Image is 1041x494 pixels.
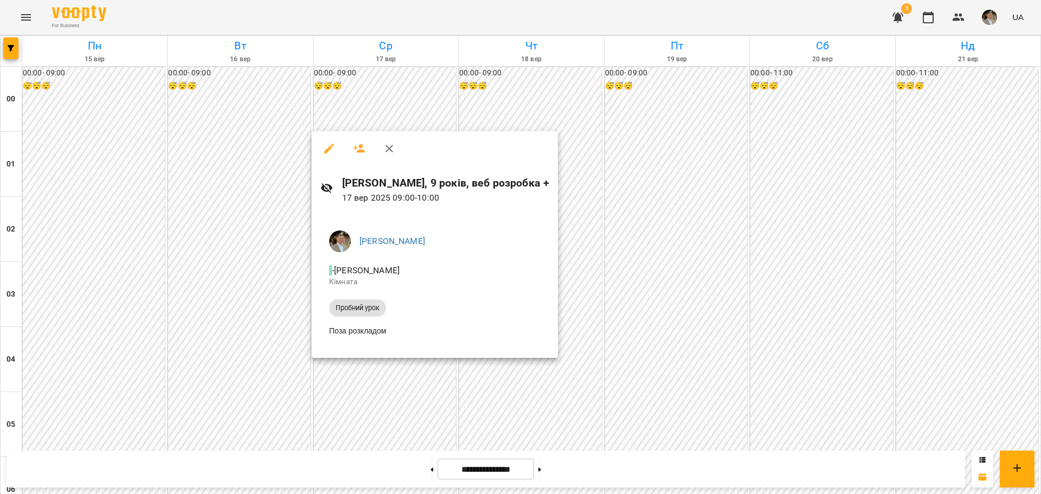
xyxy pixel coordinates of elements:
[359,236,425,246] a: [PERSON_NAME]
[342,175,550,191] h6: [PERSON_NAME], 9 років, веб розробка +
[329,303,386,313] span: Пробний урок
[320,321,549,341] li: Поза розкладом
[329,265,402,275] span: - [PERSON_NAME]
[329,230,351,252] img: 7c88ea500635afcc637caa65feac9b0a.jpg
[329,277,541,287] p: Кімната
[342,191,550,204] p: 17 вер 2025 09:00 - 10:00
